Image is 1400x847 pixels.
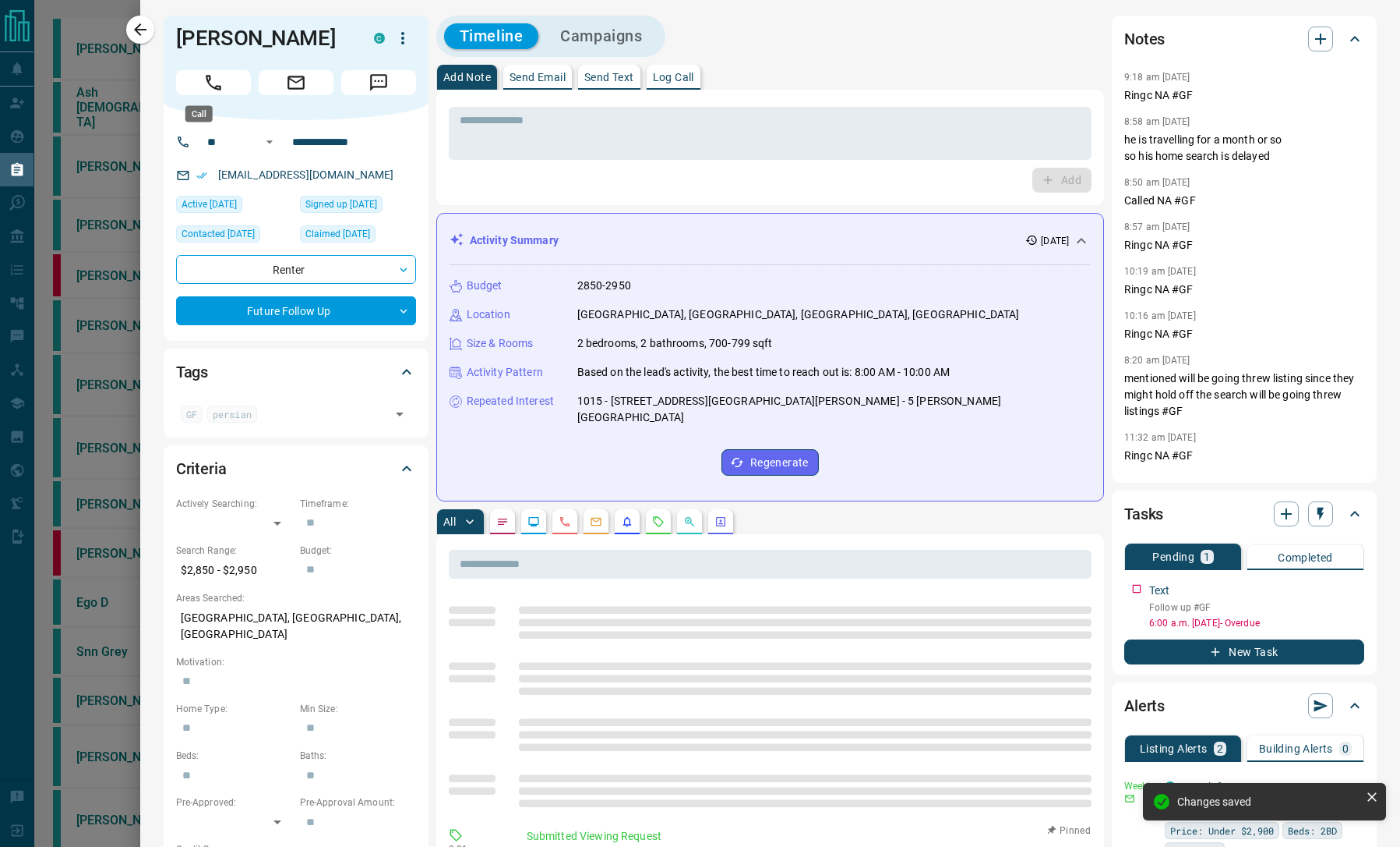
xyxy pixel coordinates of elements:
p: [DATE] [1041,234,1069,248]
p: 8:58 am [DATE] [1124,116,1190,127]
svg: Emails [590,516,602,528]
p: mentioned will be going threw listing since they might hold off the search will be going threw li... [1124,370,1364,420]
p: Ringc NA #GF [1124,282,1364,298]
svg: Calls [559,516,571,528]
div: Tags [176,353,416,391]
div: Call [185,106,213,122]
p: Called NA #GF [1124,193,1364,209]
p: Pre-Approved: [176,796,292,810]
div: Sat Jul 05 2025 [300,196,416,218]
h2: Alerts [1124,693,1165,718]
p: Submitted Viewing Request [527,828,1085,845]
p: Beds: [176,749,292,763]
p: $2,850 - $2,950 [176,558,292,583]
p: Repeated Interest [467,393,554,409]
p: 2 bedrooms, 2 bathrooms, 700-799 sqft [577,335,773,352]
p: Home Type: [176,702,292,716]
span: Call [176,70,251,95]
p: Send Text [584,72,634,83]
span: Signed up [DATE] [305,197,377,212]
div: Sun Aug 03 2025 [176,196,292,218]
button: Timeline [444,23,539,49]
p: Listing Alerts [1140,743,1208,754]
span: Claimed [DATE] [305,226,370,242]
p: 2850-2950 [577,278,631,294]
p: Location [467,307,510,323]
p: Ringc NA #GF [1124,326,1364,342]
div: Renter [176,255,416,284]
div: Alerts [1124,687,1364,725]
p: Follow up #GF [1149,601,1364,615]
div: Tue Aug 12 2025 [176,225,292,247]
h2: Tasks [1124,501,1163,526]
button: Open [389,403,411,425]
p: All [443,516,456,527]
p: Pending [1152,551,1194,562]
button: Pinned [1046,824,1091,838]
p: Completed [1278,552,1333,563]
button: New Task [1124,640,1364,664]
span: Message [341,70,416,95]
p: [GEOGRAPHIC_DATA], [GEOGRAPHIC_DATA], [GEOGRAPHIC_DATA], [GEOGRAPHIC_DATA] [577,307,1020,323]
p: Timeframe: [300,497,416,511]
p: 8:50 am [DATE] [1124,177,1190,188]
svg: Lead Browsing Activity [527,516,540,528]
p: 10:19 am [DATE] [1124,266,1196,277]
p: 9:18 am [DATE] [1124,72,1190,83]
p: Ringc NA #GF [1124,237,1364,253]
p: 2 [1217,743,1223,754]
p: [GEOGRAPHIC_DATA], [GEOGRAPHIC_DATA], [GEOGRAPHIC_DATA] [176,605,416,647]
p: Areas Searched: [176,591,416,605]
p: 0 [1342,743,1349,754]
p: 1015 - [STREET_ADDRESS][GEOGRAPHIC_DATA][PERSON_NAME] - 5 [PERSON_NAME][GEOGRAPHIC_DATA] [577,393,1091,426]
div: Notes [1124,20,1364,58]
p: Motivation: [176,655,416,669]
svg: Email Verified [196,170,207,181]
p: Actively Searching: [176,497,292,511]
svg: Email [1124,793,1135,804]
span: Contacted [DATE] [182,226,255,242]
p: Based on the lead's activity, the best time to reach out is: 8:00 AM - 10:00 AM [577,364,950,381]
svg: Agent Actions [714,516,727,528]
p: Weekly [1124,779,1155,793]
p: 11:32 am [DATE] [1124,432,1196,443]
h2: Criteria [176,456,227,481]
span: Email [259,70,333,95]
p: Baths: [300,749,416,763]
p: 6:00 a.m. [DATE] - Overdue [1149,616,1364,630]
div: Changes saved [1177,796,1359,808]
svg: Notes [496,516,509,528]
p: 8:57 am [DATE] [1124,221,1190,232]
p: Activity Summary [470,232,559,249]
div: Criteria [176,450,416,487]
p: Budget [467,278,503,294]
div: condos.ca [374,33,385,44]
span: Active [DATE] [182,197,237,212]
div: Activity Summary[DATE] [450,226,1091,255]
svg: Opportunities [683,516,696,528]
svg: Requests [652,516,665,528]
p: Min Size: [300,702,416,716]
a: [EMAIL_ADDRESS][DOMAIN_NAME] [218,168,394,181]
h1: [PERSON_NAME] [176,26,351,51]
p: Text [1149,583,1170,599]
p: Budget: [300,544,416,558]
p: Ringc NA #GF [1124,448,1364,464]
p: Add Note [443,72,491,83]
h2: Tags [176,360,208,385]
button: Open [260,133,279,151]
div: Future Follow Up [176,296,416,325]
button: Regenerate [721,449,819,476]
button: Campaigns [545,23,658,49]
p: Search Range: [176,544,292,558]
h2: Notes [1124,27,1165,51]
p: 1 [1204,551,1210,562]
p: Building Alerts [1259,743,1333,754]
p: 8:20 am [DATE] [1124,355,1190,366]
p: Size & Rooms [467,335,534,352]
p: Pre-Approval Amount: [300,796,416,810]
p: 10:16 am [DATE] [1124,310,1196,321]
p: Ringc NA #GF [1124,87,1364,104]
div: Sat Jul 05 2025 [300,225,416,247]
p: he is travelling for a month or so so his home search is delayed [1124,132,1364,165]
